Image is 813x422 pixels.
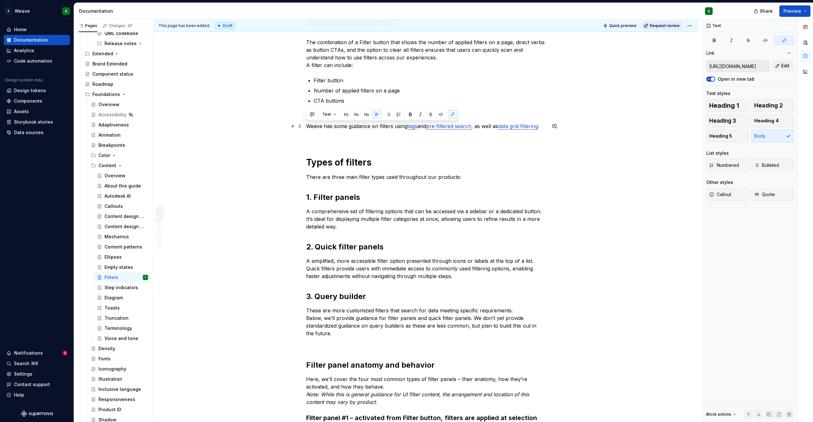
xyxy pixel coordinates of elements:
div: QML codebase [104,30,138,37]
a: Settings [4,369,70,379]
div: Help [14,392,24,398]
p: Option to clear all filters [314,107,546,115]
div: Text styles [706,90,730,97]
p: CTA buttons [314,97,546,105]
div: Content design guidelines [104,223,147,230]
strong: 3. Query builder [306,292,366,301]
div: Inclusive language [98,386,141,392]
button: Help [4,390,70,400]
div: Empty states [104,264,133,270]
a: Analytics [4,45,70,56]
a: Data sources [4,127,70,138]
div: Design tokens [14,87,46,94]
label: Open in new tab [718,76,755,82]
div: Documentation [14,37,48,43]
div: Data sources [14,129,44,136]
div: Illustration [98,376,122,382]
div: Search ⌘K [14,360,38,367]
a: Autodesk AI [94,191,151,201]
a: Empty states [94,262,151,272]
div: Brand Extended [92,61,127,67]
button: Bulleted [751,159,794,172]
span: 37 [127,23,133,28]
div: Components [14,98,42,104]
div: Voice and tone [104,335,138,342]
a: Product ID [88,405,151,415]
div: Link [706,50,715,56]
p: Number of applied filters on a page [314,87,546,94]
div: S [65,9,67,14]
div: Component status [92,71,133,77]
button: Contact support [4,379,70,390]
span: Quick preview [609,23,636,28]
a: Ellipses [94,252,151,262]
a: Callouts [94,201,151,211]
div: Animation [98,132,121,138]
span: Heading 1 [709,102,739,109]
button: Numbered [706,159,749,172]
div: Iconography [98,366,126,372]
div: Extended [92,51,113,57]
p: There are three main filter types used throughout our products: [306,173,546,181]
div: Overview [104,173,125,179]
div: Content design principles [104,213,147,220]
p: The combination of a Filter button that shows the number of applied filters on a page, direct ver... [306,31,546,69]
button: Quick preview [601,21,639,30]
p: Filter button [314,77,546,84]
a: Content patterns [94,242,151,252]
button: Request review [642,21,682,30]
a: pre-filtered search [426,123,471,129]
button: Callout [706,188,749,201]
div: Contact support [14,381,50,388]
em: Note: While this is general guidance for UI filter content, the arrangement and location of this ... [306,391,531,405]
div: Pages [79,23,97,28]
a: Accessibility [88,110,151,120]
p: A simplified, more accessible filter option presented through icons or labels at the top of a lis... [306,257,546,280]
button: Heading 1 [706,99,749,112]
div: Accessibility [98,112,126,118]
div: Overview [98,101,119,108]
strong: Filter panel #1 – activated from Filter button, filters are applied at selection [306,414,537,422]
div: Product ID [98,406,121,413]
div: Autodesk AI [104,193,131,199]
span: 3 [62,351,67,356]
span: Heading 3 [709,118,736,124]
div: Weave [15,8,30,14]
a: Truncation [94,313,151,323]
a: Home [4,24,70,35]
div: Storybook stories [14,119,53,125]
div: Roadmap [92,81,113,87]
a: Voice and tone [94,333,151,344]
a: Iconography [88,364,151,374]
div: S [708,9,710,14]
button: Quote [751,188,794,201]
a: Overview [94,171,151,181]
div: Fonts [98,356,111,362]
div: Release notes [94,38,151,49]
a: Component status [82,69,151,79]
svg: Supernova Logo [21,411,53,417]
div: A [4,7,12,15]
span: Quote [754,191,775,198]
p: A comprehensive set of filtering options that can be accessed via a sidebar or a dedicated button... [306,208,546,230]
a: Roadmap [82,79,151,89]
div: List styles [706,150,729,156]
a: Assets [4,106,70,117]
span: Heading 4 [754,118,779,124]
div: Diagram [104,295,123,301]
a: Terminology [94,323,151,333]
p: These are more customized filters that search for data meeting specific requirements. Below, we’l... [306,307,546,337]
div: Color [98,152,110,159]
a: Brand Extended [82,59,151,69]
div: Code automation [14,58,52,64]
div: Mechanics [104,234,129,240]
div: Documentation [79,8,151,14]
button: Notifications3 [4,348,70,358]
div: Changes [109,23,133,28]
div: Terminology [104,325,132,331]
span: Numbered [709,162,739,168]
div: Color [88,150,151,160]
a: Density [88,344,151,354]
a: Components [4,96,70,106]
